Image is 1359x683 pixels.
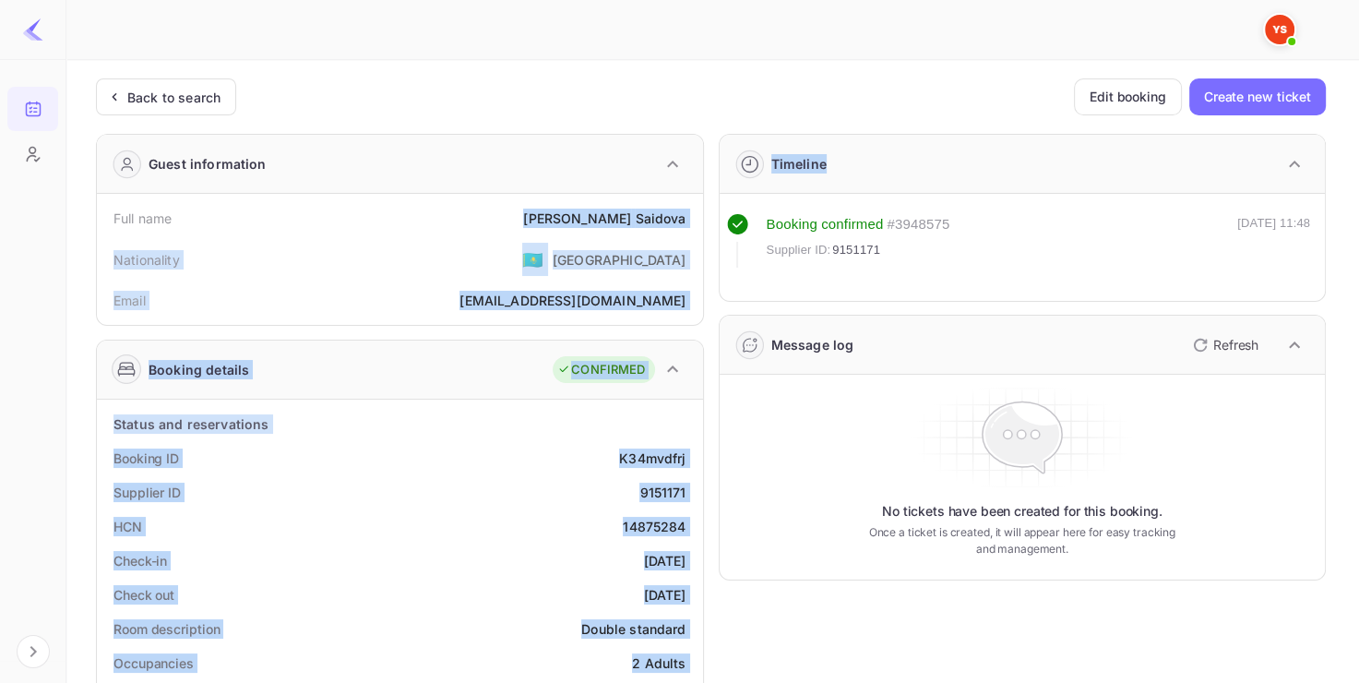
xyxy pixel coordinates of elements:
[522,243,543,276] span: United States
[639,483,685,502] div: 9151171
[887,214,949,235] div: # 3948575
[149,360,249,379] div: Booking details
[113,483,181,502] div: Supplier ID
[7,87,58,129] a: Bookings
[459,291,685,310] div: [EMAIL_ADDRESS][DOMAIN_NAME]
[557,361,645,379] div: CONFIRMED
[113,619,220,639] div: Room description
[644,585,686,605] div: [DATE]
[113,551,167,570] div: Check-in
[553,250,686,270] div: [GEOGRAPHIC_DATA]
[113,449,179,468] div: Booking ID
[1237,214,1310,268] div: [DATE] 11:48
[619,449,685,468] div: K34mvdfrj
[7,132,58,174] a: Customers
[1182,330,1266,360] button: Refresh
[113,585,174,605] div: Check out
[113,250,180,270] div: Nationality
[127,88,221,107] div: Back to search
[767,214,884,235] div: Booking confirmed
[113,291,146,310] div: Email
[149,154,267,174] div: Guest information
[644,551,686,570] div: [DATE]
[113,517,142,536] div: HCN
[1265,15,1294,44] img: Yandex Support
[581,619,685,639] div: Double standard
[1074,78,1182,115] button: Edit booking
[771,335,854,354] div: Message log
[1213,335,1258,354] p: Refresh
[632,653,685,673] div: 2 Adults
[623,517,685,536] div: 14875284
[113,209,172,228] div: Full name
[113,653,194,673] div: Occupancies
[771,154,827,174] div: Timeline
[860,524,1185,557] p: Once a ticket is created, it will appear here for easy tracking and management.
[17,635,50,668] button: Expand navigation
[22,18,44,41] img: LiteAPI
[113,414,268,434] div: Status and reservations
[832,241,880,259] span: 9151171
[523,209,685,228] div: [PERSON_NAME] Saidova
[1189,78,1326,115] button: Create new ticket
[882,502,1162,521] p: No tickets have been created for this booking.
[767,241,831,259] span: Supplier ID:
